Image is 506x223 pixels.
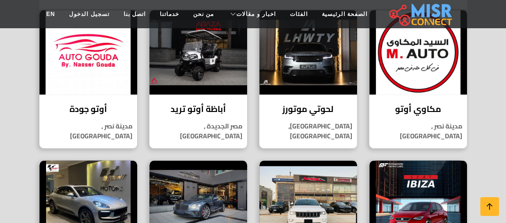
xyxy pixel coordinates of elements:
[369,121,467,141] p: مدينة نصر , [GEOGRAPHIC_DATA]
[389,2,452,26] img: main.misr_connect
[266,104,350,114] h4: لحوتي موتورز
[143,9,253,149] a: أباظة أوتو تريد أباظة أوتو تريد مصر الجديدة , [GEOGRAPHIC_DATA]
[33,9,143,149] a: أوتو جودة أوتو جودة مدينة نصر , [GEOGRAPHIC_DATA]
[39,5,62,23] a: EN
[363,9,473,149] a: مكاوي أوتو مكاوي أوتو مدينة نصر , [GEOGRAPHIC_DATA]
[259,121,357,141] p: [GEOGRAPHIC_DATA], [GEOGRAPHIC_DATA]
[149,121,247,141] p: مصر الجديدة , [GEOGRAPHIC_DATA]
[283,5,315,23] a: الفئات
[156,104,240,114] h4: أباظة أوتو تريد
[39,10,137,95] img: أوتو جودة
[236,10,276,18] span: اخبار و مقالات
[259,10,357,95] img: لحوتي موتورز
[253,9,363,149] a: لحوتي موتورز لحوتي موتورز [GEOGRAPHIC_DATA], [GEOGRAPHIC_DATA]
[39,121,137,141] p: مدينة نصر , [GEOGRAPHIC_DATA]
[153,5,186,23] a: خدماتنا
[315,5,374,23] a: الصفحة الرئيسية
[149,10,247,95] img: أباظة أوتو تريد
[47,104,130,114] h4: أوتو جودة
[62,5,116,23] a: تسجيل الدخول
[186,5,221,23] a: من نحن
[117,5,153,23] a: اتصل بنا
[369,10,467,95] img: مكاوي أوتو
[221,5,283,23] a: اخبار و مقالات
[376,104,460,114] h4: مكاوي أوتو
